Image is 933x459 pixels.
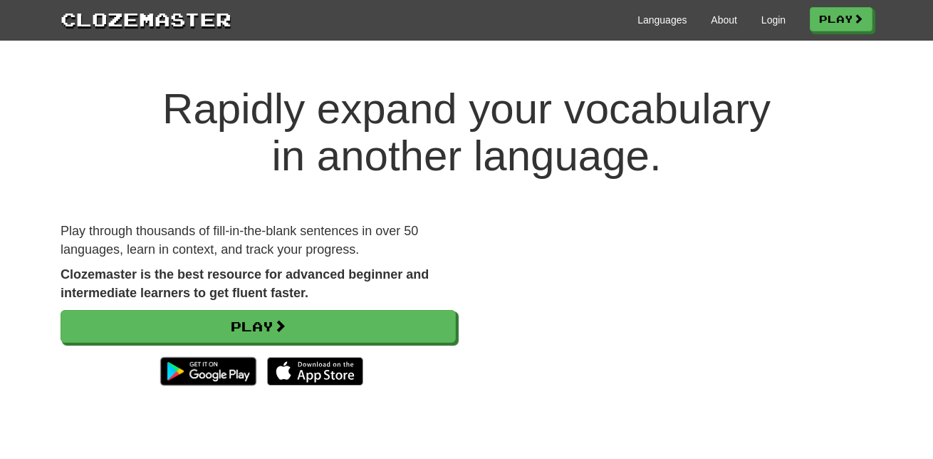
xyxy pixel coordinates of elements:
[761,13,786,27] a: Login
[637,13,687,27] a: Languages
[61,310,456,343] a: Play
[810,7,872,31] a: Play
[61,267,429,300] strong: Clozemaster is the best resource for advanced beginner and intermediate learners to get fluent fa...
[61,6,231,32] a: Clozemaster
[711,13,737,27] a: About
[153,350,264,393] img: Get it on Google Play
[61,222,456,259] p: Play through thousands of fill-in-the-blank sentences in over 50 languages, learn in context, and...
[267,357,363,386] img: Download_on_the_App_Store_Badge_US-UK_135x40-25178aeef6eb6b83b96f5f2d004eda3bffbb37122de64afbaef7...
